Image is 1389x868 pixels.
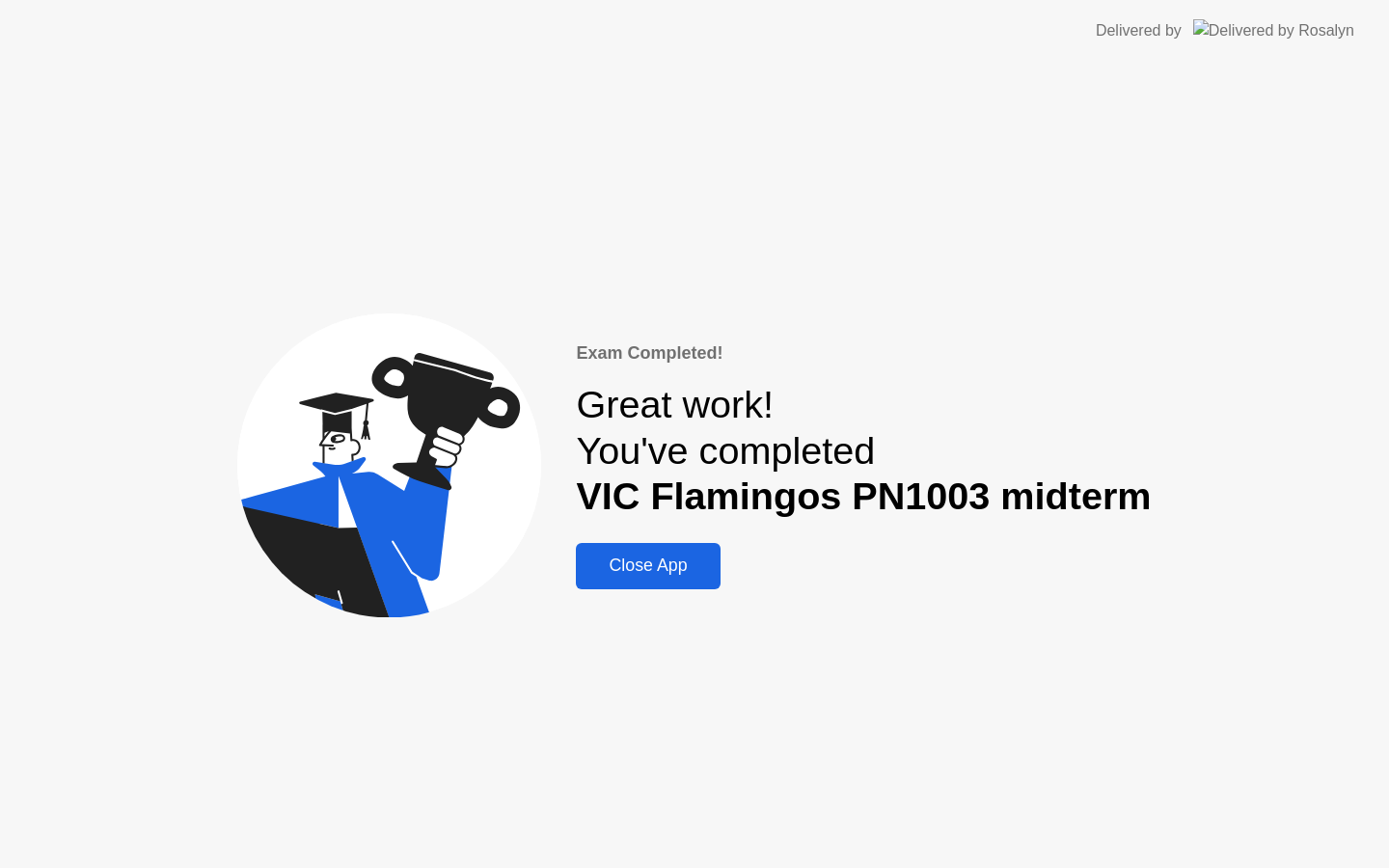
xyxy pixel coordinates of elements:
[582,556,714,576] div: Close App
[576,382,1151,520] div: Great work! You've completed
[1193,19,1354,41] img: Delivered by Rosalyn
[1096,19,1182,42] div: Delivered by
[576,543,720,589] button: Close App
[576,340,1151,366] div: Exam Completed!
[576,475,1151,517] b: VIC Flamingos PN1003 midterm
